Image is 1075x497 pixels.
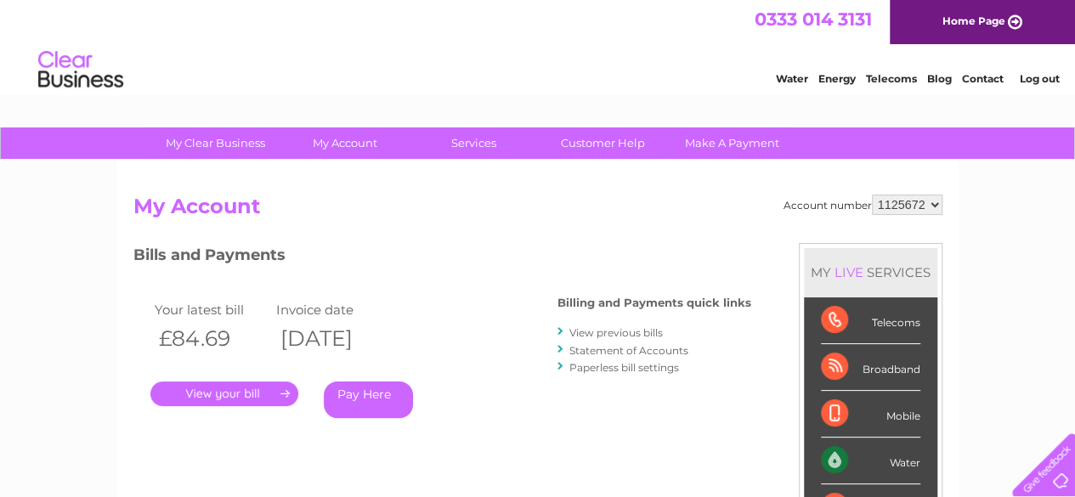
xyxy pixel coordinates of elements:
div: Water [821,438,920,484]
a: . [150,381,298,406]
h2: My Account [133,195,942,227]
img: logo.png [37,44,124,96]
div: Account number [784,195,942,215]
th: £84.69 [150,321,273,356]
a: 0333 014 3131 [755,8,872,30]
a: Statement of Accounts [569,344,688,357]
a: Telecoms [866,72,917,85]
a: Energy [818,72,856,85]
a: Water [776,72,808,85]
a: Pay Here [324,381,413,418]
a: Log out [1019,72,1059,85]
a: Customer Help [533,127,673,159]
a: Make A Payment [662,127,802,159]
a: View previous bills [569,326,663,339]
div: Clear Business is a trading name of Verastar Limited (registered in [GEOGRAPHIC_DATA] No. 3667643... [137,9,940,82]
h3: Bills and Payments [133,243,751,273]
div: MY SERVICES [804,248,937,297]
td: Your latest bill [150,298,273,321]
div: Mobile [821,391,920,438]
td: Invoice date [272,298,394,321]
th: [DATE] [272,321,394,356]
div: Broadband [821,344,920,391]
a: Contact [962,72,1004,85]
a: Services [404,127,544,159]
a: Paperless bill settings [569,361,679,374]
div: Telecoms [821,297,920,344]
div: LIVE [831,264,867,280]
a: My Account [274,127,415,159]
a: Blog [927,72,952,85]
a: My Clear Business [145,127,286,159]
h4: Billing and Payments quick links [557,297,751,309]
